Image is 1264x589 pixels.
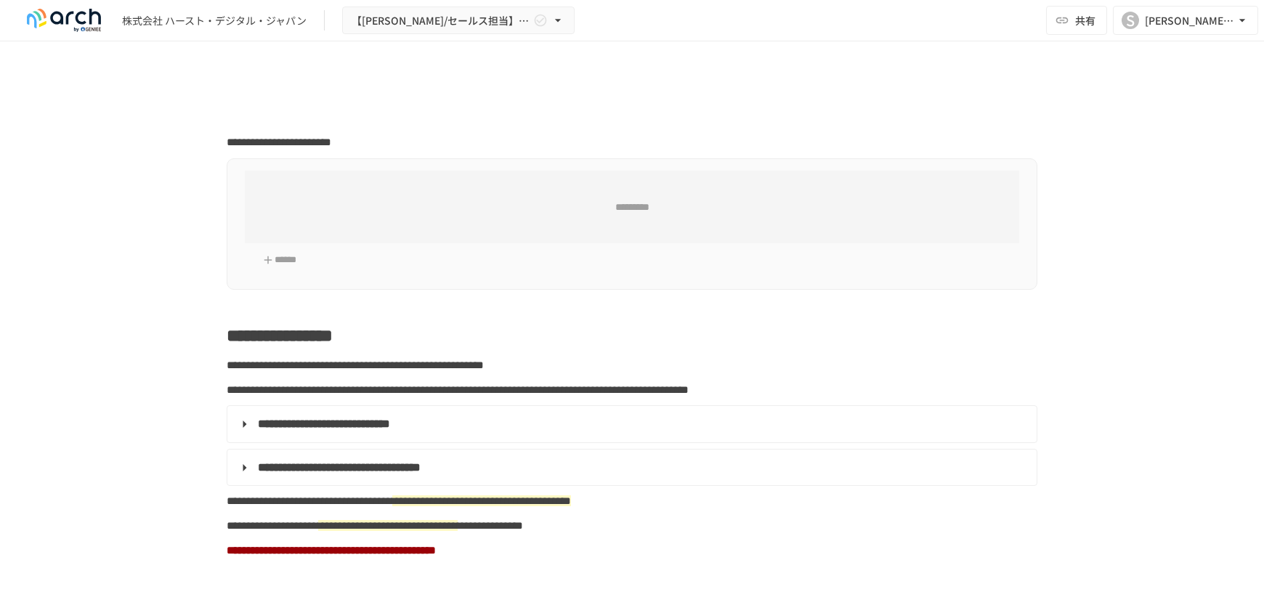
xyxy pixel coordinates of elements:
[342,7,575,35] button: 【[PERSON_NAME]/セールス担当】株式会社ハースト・デジタル・ジャパン様_初期設定サポート
[1075,12,1095,28] span: 共有
[1122,12,1139,29] div: S
[1046,6,1107,35] button: 共有
[122,13,307,28] div: 株式会社 ハースト・デジタル・ジャパン
[352,12,530,30] span: 【[PERSON_NAME]/セールス担当】株式会社ハースト・デジタル・ジャパン様_初期設定サポート
[1113,6,1258,35] button: S[PERSON_NAME][EMAIL_ADDRESS][DOMAIN_NAME]
[17,9,110,32] img: logo-default@2x-9cf2c760.svg
[1145,12,1235,30] div: [PERSON_NAME][EMAIL_ADDRESS][DOMAIN_NAME]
